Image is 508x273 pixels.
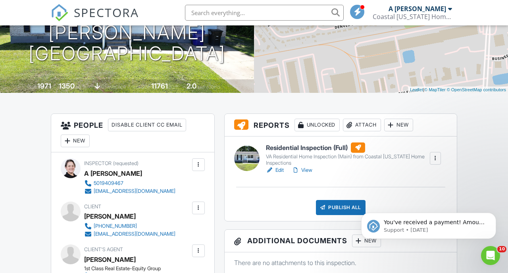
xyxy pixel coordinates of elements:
[84,254,136,265] div: [PERSON_NAME]
[84,210,136,222] div: [PERSON_NAME]
[389,5,446,13] div: A [PERSON_NAME]
[13,1,241,64] h1: [STREET_ADDRESS][PERSON_NAME] [GEOGRAPHIC_DATA]
[51,4,68,21] img: The Best Home Inspection Software - Spectora
[94,223,137,229] div: [PHONE_NUMBER]
[94,180,123,186] div: 5019409467
[84,160,112,166] span: Inspector
[198,84,220,90] span: bathrooms
[169,84,179,90] span: sq.ft.
[84,187,175,195] a: [EMAIL_ADDRESS][DOMAIN_NAME]
[292,166,312,174] a: View
[343,119,381,131] div: Attach
[266,166,284,174] a: Edit
[408,87,508,93] div: |
[94,231,175,237] div: [EMAIL_ADDRESS][DOMAIN_NAME]
[35,59,137,67] p: You've received a payment! Amount $625.00 Fee $0.00 Net $625.00 Transaction # pi_3S0lO6K7snlDGpRF...
[76,84,87,90] span: sq. ft.
[410,87,423,92] a: Leaflet
[84,230,175,238] a: [EMAIL_ADDRESS][DOMAIN_NAME]
[497,246,506,252] span: 10
[59,82,75,90] div: 1350
[266,142,429,153] h6: Residential Inspection (Full)
[447,87,506,92] a: © OpenStreetMap contributors
[266,154,429,166] div: VA Residential Home Inspection (Main) from Coastal [US_STATE] Home Inspections
[373,13,452,21] div: Coastal Virginia Home Inspections
[101,84,126,90] span: crawlspace
[294,119,340,131] div: Unlocked
[84,204,101,210] span: Client
[51,114,214,152] h3: People
[84,167,142,179] div: A [PERSON_NAME]
[225,114,457,136] h3: Reports
[74,4,139,21] span: SPECTORA
[481,246,500,265] iframe: Intercom live chat
[133,84,150,90] span: Lot Size
[27,84,36,90] span: Built
[316,200,366,215] div: Publish All
[384,119,413,131] div: New
[61,135,90,147] div: New
[225,230,457,252] h3: Additional Documents
[108,119,186,131] div: Disable Client CC Email
[234,258,447,267] p: There are no attachments to this inspection.
[266,142,429,166] a: Residential Inspection (Full) VA Residential Home Inspection (Main) from Coastal [US_STATE] Home ...
[349,160,508,252] iframe: Intercom notifications message
[84,179,175,187] a: 5019409467
[84,265,182,272] div: 1st Class Real Estate-Equity Group
[51,11,139,27] a: SPECTORA
[18,60,31,73] img: Profile image for Support
[151,82,168,90] div: 11761
[37,82,51,90] div: 1971
[12,53,147,79] div: message notification from Support, 1d ago. You've received a payment! Amount $625.00 Fee $0.00 Ne...
[424,87,446,92] a: © MapTiler
[35,67,137,74] p: Message from Support, sent 1d ago
[94,188,175,194] div: [EMAIL_ADDRESS][DOMAIN_NAME]
[84,222,175,230] a: [PHONE_NUMBER]
[84,246,123,252] span: Client's Agent
[185,5,344,21] input: Search everything...
[187,82,196,90] div: 2.0
[113,160,139,166] span: (requested)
